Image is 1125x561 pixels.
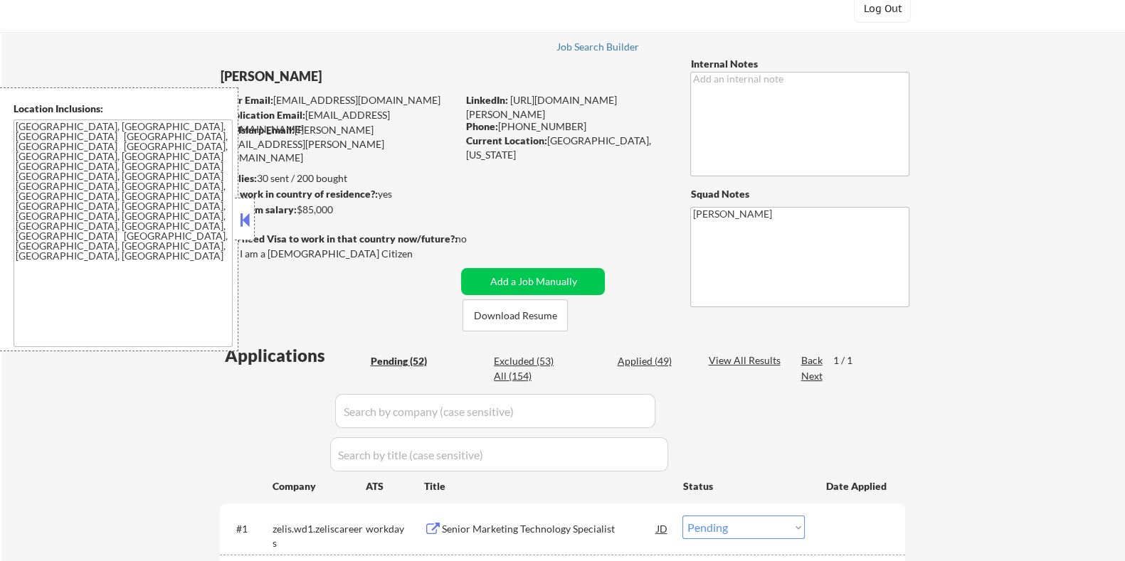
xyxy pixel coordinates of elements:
div: [EMAIL_ADDRESS][DOMAIN_NAME] [221,93,456,107]
div: yes [219,187,452,201]
div: Location Inclusions: [14,102,233,116]
div: Next [801,369,823,383]
div: 30 sent / 200 bought [219,171,456,186]
div: zelis.wd1.zeliscareers [272,522,365,550]
strong: Mailslurp Email: [220,124,294,136]
div: ATS [365,479,423,493]
input: Search by company (case sensitive) [335,394,655,428]
div: All (154) [494,369,565,383]
strong: Phone: [465,120,497,132]
a: Job Search Builder [556,41,640,55]
input: Search by title (case sensitive) [330,437,668,471]
strong: Minimum salary: [219,203,296,215]
div: 1 / 1 [833,353,865,368]
strong: Can work in country of residence?: [219,188,377,200]
div: View All Results [708,353,784,368]
div: Date Applied [825,479,888,493]
div: Pending (52) [370,354,441,368]
div: [PHONE_NUMBER] [465,119,667,134]
div: [PERSON_NAME] [220,68,512,85]
button: Download Resume [463,299,568,331]
div: Yes, I am a [DEMOGRAPHIC_DATA] Citizen [220,247,460,261]
div: #1 [236,522,260,536]
strong: Current Location: [465,134,546,146]
div: JD [655,515,669,541]
a: [URL][DOMAIN_NAME][PERSON_NAME] [465,94,616,120]
div: [GEOGRAPHIC_DATA], [US_STATE] [465,134,667,161]
div: Applied (49) [617,354,688,368]
div: Company [272,479,365,493]
div: Status [682,473,805,498]
div: Back [801,353,823,368]
div: $85,000 [219,203,456,217]
div: [EMAIL_ADDRESS][DOMAIN_NAME] [221,108,456,136]
div: Job Search Builder [556,42,640,52]
div: Applications [224,347,365,364]
div: Internal Notes [690,57,909,71]
div: Title [423,479,669,493]
button: Add a Job Manually [461,268,605,295]
div: Senior Marketing Technology Specialist [441,522,656,536]
strong: LinkedIn: [465,94,507,106]
strong: Will need Visa to work in that country now/future?: [220,233,457,245]
div: workday [365,522,423,536]
strong: Application Email: [221,109,305,121]
div: no [455,232,495,246]
div: Squad Notes [690,187,909,201]
div: Excluded (53) [494,354,565,368]
div: [PERSON_NAME][EMAIL_ADDRESS][PERSON_NAME][DOMAIN_NAME] [220,123,456,165]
